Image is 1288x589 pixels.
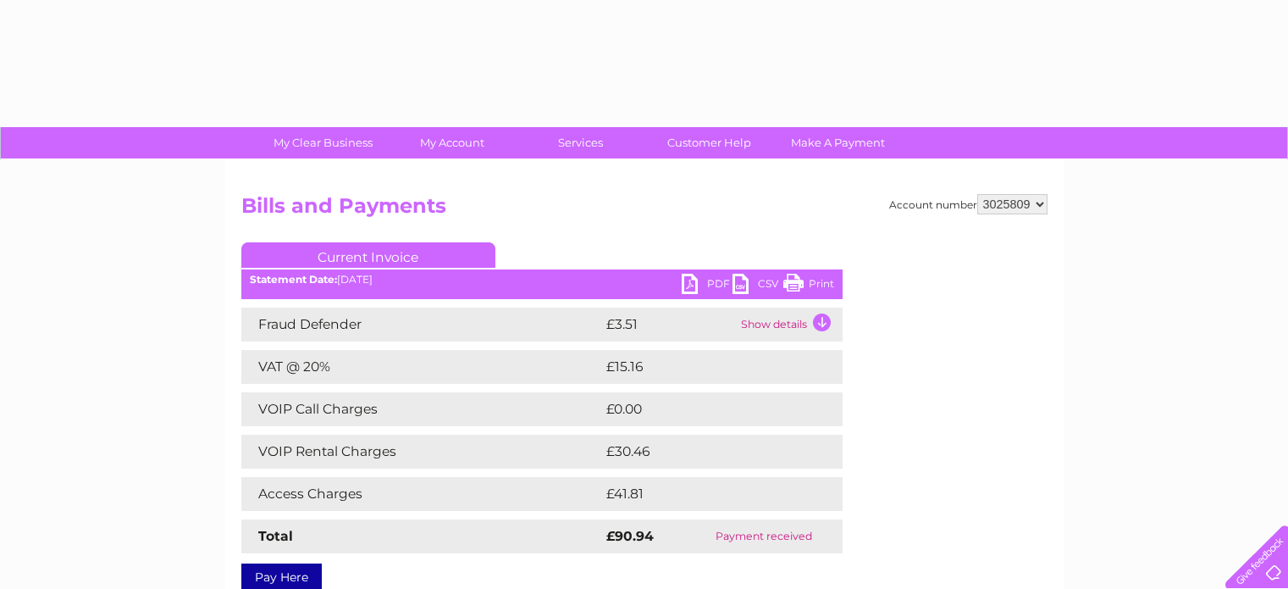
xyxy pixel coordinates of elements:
td: Payment received [685,520,842,553]
b: Statement Date: [250,273,337,286]
td: £30.46 [602,435,810,469]
a: Make A Payment [768,127,908,158]
strong: £90.94 [606,528,654,544]
a: My Clear Business [253,127,393,158]
td: Fraud Defender [241,308,602,342]
a: CSV [732,274,783,298]
td: £15.16 [602,350,805,384]
td: Access Charges [241,477,602,511]
a: PDF [682,274,732,298]
td: £0.00 [602,392,804,426]
td: £3.51 [602,308,737,342]
td: Show details [737,308,843,342]
td: VOIP Rental Charges [241,435,602,469]
a: My Account [382,127,522,158]
td: £41.81 [602,477,805,511]
h2: Bills and Payments [241,194,1048,226]
div: Account number [889,194,1048,214]
td: VAT @ 20% [241,350,602,384]
a: Services [511,127,650,158]
a: Print [783,274,834,298]
a: Customer Help [639,127,779,158]
div: [DATE] [241,274,843,286]
strong: Total [258,528,293,544]
td: VOIP Call Charges [241,392,602,426]
a: Current Invoice [241,242,495,268]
